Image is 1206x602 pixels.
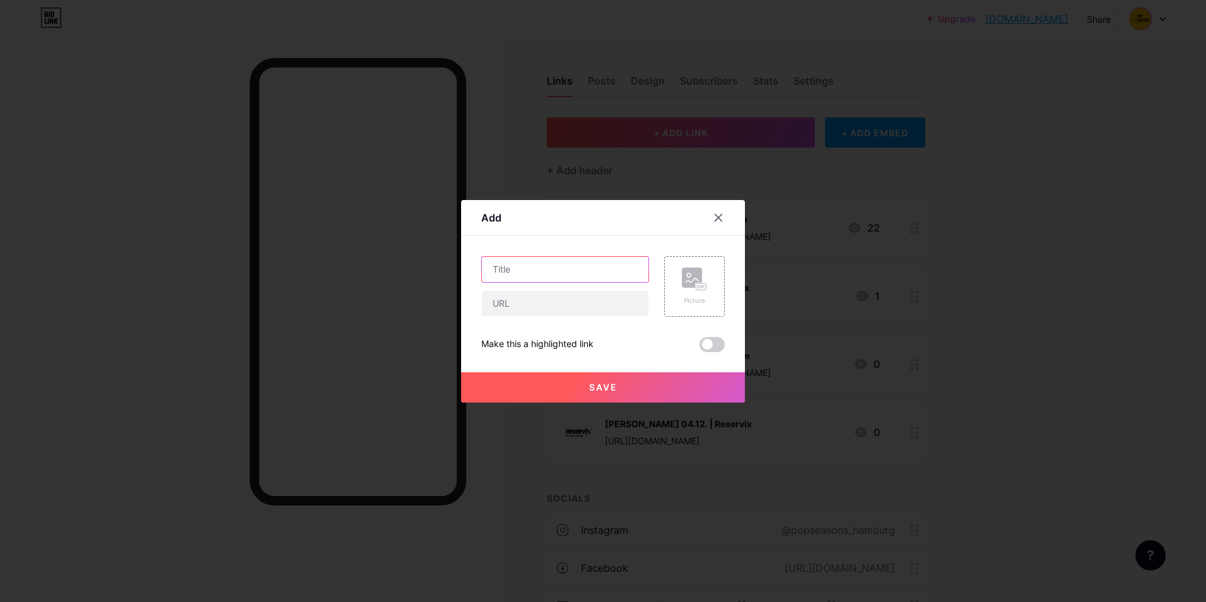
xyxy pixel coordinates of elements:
input: Title [482,257,648,282]
span: Save [589,382,618,392]
div: Add [481,210,501,225]
div: Make this a highlighted link [481,337,594,352]
button: Save [461,372,745,403]
div: Picture [682,296,707,305]
input: URL [482,291,648,316]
